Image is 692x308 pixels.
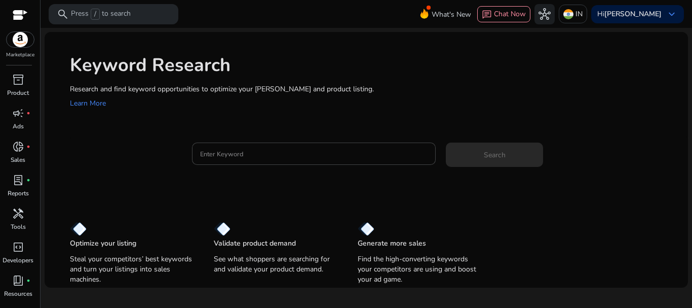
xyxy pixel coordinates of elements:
img: amazon.svg [7,32,34,47]
p: Press to search [71,9,131,20]
span: fiber_manual_record [26,111,30,115]
span: code_blocks [12,241,24,253]
span: hub [539,8,551,20]
span: fiber_manual_record [26,178,30,182]
span: chat [482,10,492,20]
p: Reports [8,189,29,198]
p: Generate more sales [358,238,426,249]
p: IN [575,5,583,23]
p: Optimize your listing [70,238,136,249]
span: search [57,8,69,20]
button: chatChat Now [477,6,530,22]
span: fiber_manual_record [26,279,30,283]
span: book_4 [12,275,24,287]
p: Research and find keyword opportunities to optimize your [PERSON_NAME] and product listing. [70,84,678,94]
p: Resources [4,289,32,298]
img: diamond.svg [358,222,374,236]
span: Chat Now [494,9,526,19]
span: campaign [12,107,24,119]
p: Marketplace [6,51,34,59]
p: Developers [3,256,33,265]
span: lab_profile [12,174,24,186]
p: Steal your competitors’ best keywords and turn your listings into sales machines. [70,254,194,285]
span: What's New [432,6,471,23]
p: Find the high-converting keywords your competitors are using and boost your ad game. [358,254,481,285]
p: See what shoppers are searching for and validate your product demand. [214,254,337,275]
span: handyman [12,208,24,220]
span: keyboard_arrow_down [666,8,678,20]
img: in.svg [563,9,573,19]
p: Hi [597,11,662,18]
span: inventory_2 [12,74,24,86]
span: donut_small [12,141,24,153]
p: Tools [11,222,26,231]
b: [PERSON_NAME] [604,9,662,19]
h1: Keyword Research [70,54,678,76]
span: / [91,9,100,20]
span: fiber_manual_record [26,145,30,149]
p: Validate product demand [214,238,296,249]
img: diamond.svg [70,222,87,236]
p: Product [7,88,29,97]
a: Learn More [70,98,106,108]
p: Sales [11,155,25,164]
button: hub [534,4,555,24]
p: Ads [13,122,24,131]
img: diamond.svg [214,222,230,236]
